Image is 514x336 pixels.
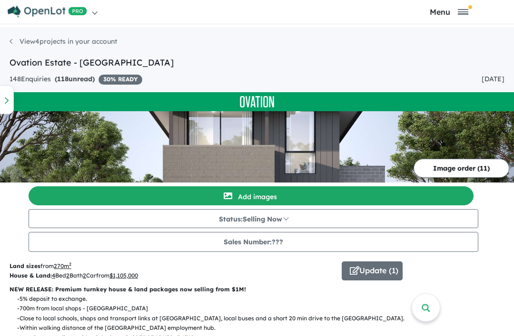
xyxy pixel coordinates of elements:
[10,285,504,294] p: NEW RELEASE: Premium turnkey house & land packages now selling from $1M!
[10,37,117,46] a: View4projects in your account
[8,6,87,18] img: Openlot PRO Logo White
[99,75,142,85] span: 30 % READY
[109,272,138,279] u: $ 1,105,000
[342,261,403,280] button: Update (1)
[83,272,86,279] u: 2
[29,209,478,228] button: Status:Selling Now
[29,232,478,252] button: Sales Number:???
[482,74,504,85] div: [DATE]
[54,262,71,269] u: 270 m
[17,314,512,323] p: - Close to local schools, shops and transport links at [GEOGRAPHIC_DATA], local buses and a short...
[29,186,474,205] button: Add images
[55,75,95,83] strong: ( unread)
[10,37,504,56] nav: breadcrumb
[17,294,512,304] p: - 5% deposit to exchange.
[57,75,69,83] span: 118
[10,262,40,269] b: Land sizes
[10,271,335,280] p: Bed Bath Car from
[10,261,335,271] p: from
[69,261,71,267] sup: 2
[414,159,509,178] button: Image order (11)
[66,272,69,279] u: 2
[10,57,174,68] a: Ovation Estate - [GEOGRAPHIC_DATA]
[17,304,512,313] p: - 700m from local shops - [GEOGRAPHIC_DATA]
[4,96,510,107] img: Ovation Estate - Leppington Logo
[52,272,55,279] u: 4
[10,74,142,85] div: 148 Enquir ies
[10,272,52,279] b: House & Land:
[17,323,512,333] p: - Within walking distance of the [GEOGRAPHIC_DATA] employment hub.
[387,7,512,16] button: Toggle navigation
